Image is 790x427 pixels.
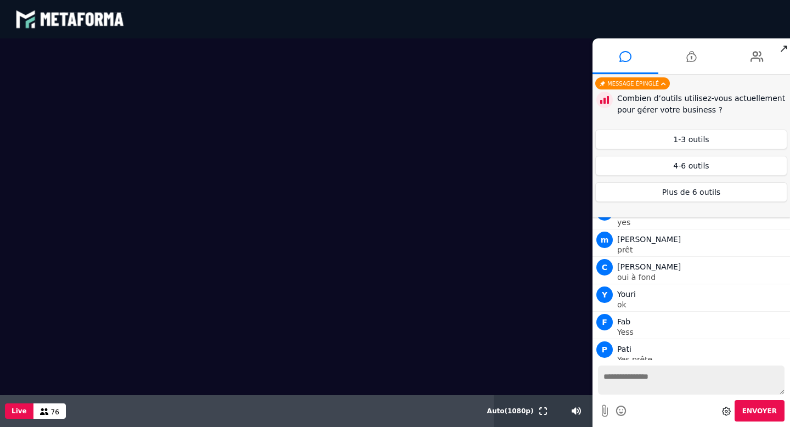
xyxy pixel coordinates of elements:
[51,408,59,416] span: 76
[596,259,613,276] span: C
[617,246,787,254] p: prêt
[735,400,785,422] button: Envoyer
[617,317,630,326] span: Fab
[5,403,33,419] button: Live
[595,182,787,202] button: Plus de 6 outils
[742,407,777,415] span: Envoyer
[617,328,787,336] p: Yess
[617,262,681,271] span: [PERSON_NAME]
[595,156,787,176] button: 4-6 outils
[596,286,613,303] span: Y
[595,77,670,89] div: Message épinglé
[596,314,613,330] span: F
[617,235,681,244] span: [PERSON_NAME]
[777,38,790,58] span: ↗
[617,290,636,299] span: Youri
[487,407,534,415] span: Auto ( 1080 p)
[485,395,536,427] button: Auto(1080p)
[596,232,613,248] span: m
[617,345,631,353] span: Pati
[617,218,787,226] p: yes
[595,130,787,149] button: 1-3 outils
[617,93,787,116] div: Combien d’outils utilisez-vous actuellement pour gérer votre business ?
[617,356,787,363] p: Yes prête
[596,341,613,358] span: P
[617,273,787,281] p: oui à fond
[617,301,787,308] p: ok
